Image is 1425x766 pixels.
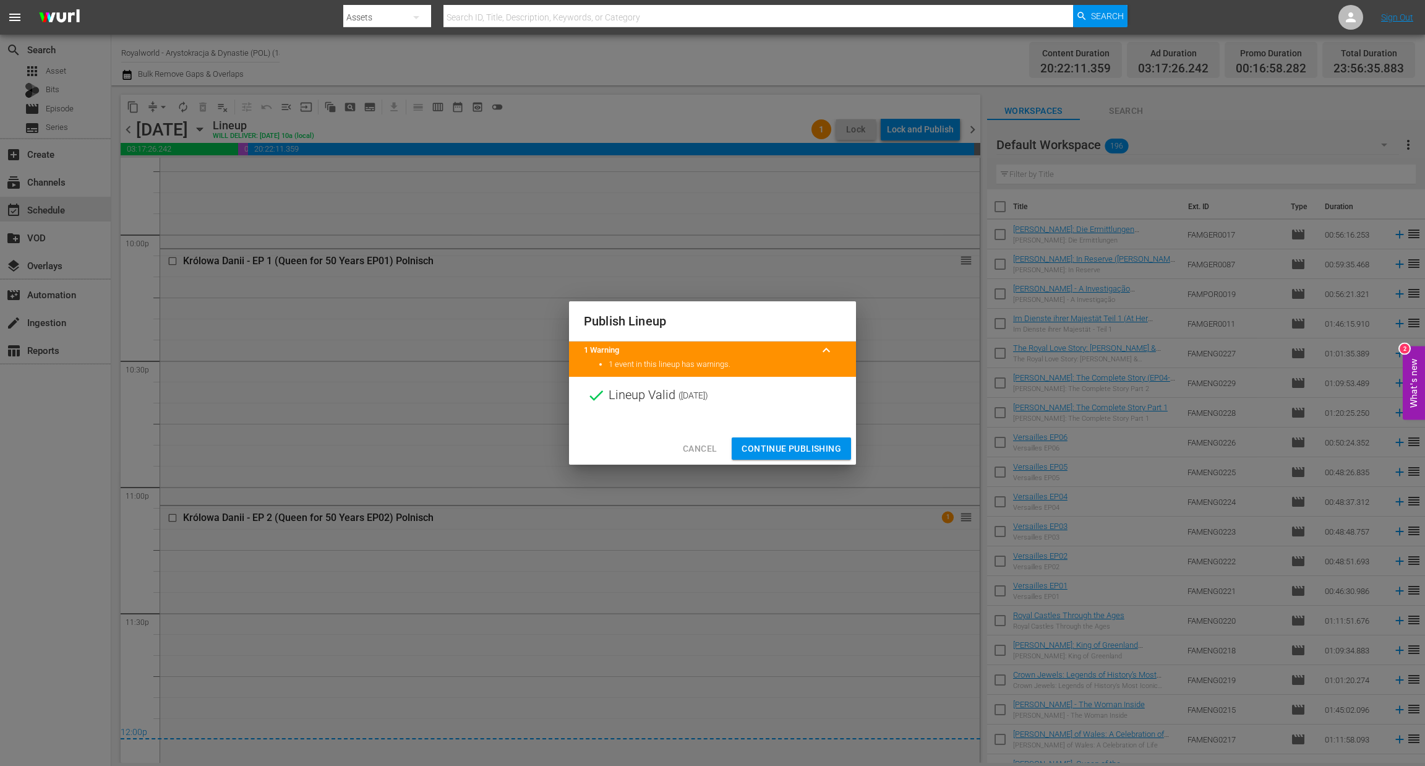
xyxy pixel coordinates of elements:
span: ( [DATE] ) [678,386,708,405]
span: Continue Publishing [742,441,841,457]
title: 1 Warning [584,345,811,356]
div: 2 [1400,344,1410,354]
a: Sign Out [1381,12,1413,22]
h2: Publish Lineup [584,311,841,331]
button: Cancel [673,437,727,460]
span: keyboard_arrow_up [819,343,834,358]
span: Search [1091,5,1124,27]
img: ans4CAIJ8jUAAAAAAAAAAAAAAAAAAAAAAAAgQb4GAAAAAAAAAAAAAAAAAAAAAAAAJMjXAAAAAAAAAAAAAAAAAAAAAAAAgAT5G... [30,3,89,32]
div: Lineup Valid [569,377,856,414]
button: keyboard_arrow_up [811,335,841,365]
span: menu [7,10,22,25]
button: Open Feedback Widget [1403,346,1425,420]
li: 1 event in this lineup has warnings. [609,359,841,371]
button: Continue Publishing [732,437,851,460]
span: Cancel [683,441,717,457]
